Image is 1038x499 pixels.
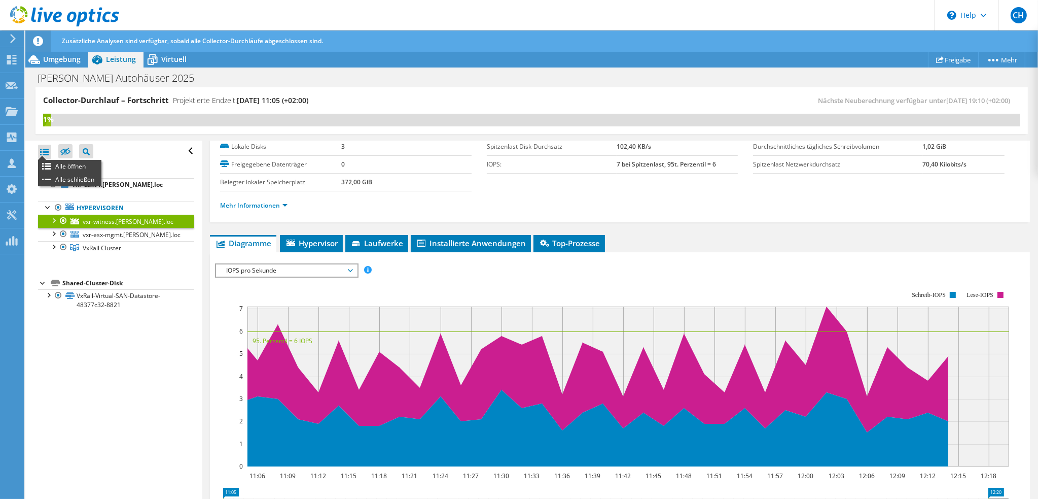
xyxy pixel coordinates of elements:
[250,472,266,480] text: 11:06
[106,54,136,64] span: Leistung
[239,417,243,425] text: 2
[416,238,526,248] span: Installierte Anwendungen
[62,37,323,45] span: Zusätzliche Analysen sind verfügbar, sobald alle Collector-Durchläufe abgeschlossen sind.
[341,472,357,480] text: 11:15
[967,291,994,298] text: Lese-IOPS
[173,95,308,106] h4: Projektierte Endzeit:
[341,160,345,169] b: 0
[860,472,875,480] text: 12:06
[829,472,845,480] text: 12:03
[923,160,967,169] b: 70,40 Kilobits/s
[737,472,753,480] text: 11:54
[38,160,101,173] li: Alle öffnen
[646,472,662,480] text: 11:45
[220,142,341,152] label: Lokale Disks
[38,228,194,241] a: vxr-esx-mgmt.[PERSON_NAME].loc
[83,217,173,226] span: vxr-witness.[PERSON_NAME].loc
[237,95,308,105] span: [DATE] 11:05 (+02:00)
[1011,7,1027,23] span: CH
[920,472,936,480] text: 12:12
[341,142,345,151] b: 3
[285,238,338,248] span: Hypervisor
[43,114,51,125] div: 1%
[311,472,327,480] text: 11:12
[753,159,922,170] label: Spitzenlast Netzwerkdurchsatz
[433,472,449,480] text: 11:24
[239,349,243,358] text: 5
[220,159,341,170] label: Freigegebene Datenträger
[38,173,101,186] li: Alle schließen
[38,241,194,254] a: VxRail Cluster
[38,162,194,178] a: Projekt
[83,230,181,239] span: vxr-esx-mgmt.[PERSON_NAME].loc
[798,472,814,480] text: 12:00
[585,472,601,480] text: 11:39
[487,159,617,170] label: IOPS:
[33,73,210,84] h1: [PERSON_NAME] Autohäuser 2025
[83,244,121,252] span: VxRail Cluster
[38,202,194,215] a: Hypervisoren
[617,142,651,151] b: 102,40 KB/s
[617,160,716,169] b: 7 bei Spitzenlast, 95t. Perzentil = 6
[539,238,600,248] span: Top-Prozesse
[494,472,510,480] text: 11:30
[524,472,540,480] text: 11:33
[350,238,403,248] span: Laufwerke
[239,304,243,313] text: 7
[239,327,243,336] text: 6
[38,178,194,191] a: vxr-esx01.[PERSON_NAME].loc
[372,472,387,480] text: 11:18
[239,372,243,381] text: 4
[38,215,194,228] a: vxr-witness.[PERSON_NAME].loc
[753,142,922,152] label: Durchschnittliches tägliches Schreibvolumen
[981,472,997,480] text: 12:18
[220,177,341,187] label: Belegter lokaler Speicherplatz
[38,289,194,312] a: VxRail-Virtual-SAN-Datastore-48377c32-8821
[43,54,81,64] span: Umgebung
[912,291,946,298] text: Schreib-IOPS
[239,394,243,403] text: 3
[253,337,312,345] text: 95. Perzentil = 6 IOPS
[951,472,967,480] text: 12:15
[341,178,372,186] b: 372,00 GiB
[221,264,351,277] span: IOPS pro Sekunde
[161,54,187,64] span: Virtuell
[928,52,979,68] a: Freigabe
[72,180,163,189] b: vxr-esx01.[PERSON_NAME].loc
[707,472,723,480] text: 11:51
[676,472,692,480] text: 11:48
[818,96,1015,105] span: Nächste Neuberechnung verfügbar unter
[946,96,1010,105] span: [DATE] 19:10 (+02:00)
[220,201,288,210] a: Mehr Informationen
[239,462,243,471] text: 0
[463,472,479,480] text: 11:27
[215,238,271,248] span: Diagramme
[280,472,296,480] text: 11:09
[402,472,418,480] text: 11:21
[923,142,947,151] b: 1,02 GiB
[239,440,243,448] text: 1
[978,52,1025,68] a: Mehr
[768,472,783,480] text: 11:57
[62,277,194,289] div: Shared-Cluster-Disk
[616,472,631,480] text: 11:42
[890,472,906,480] text: 12:09
[487,142,617,152] label: Spitzenlast Disk-Durchsatz
[555,472,570,480] text: 11:36
[947,11,956,20] svg: \n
